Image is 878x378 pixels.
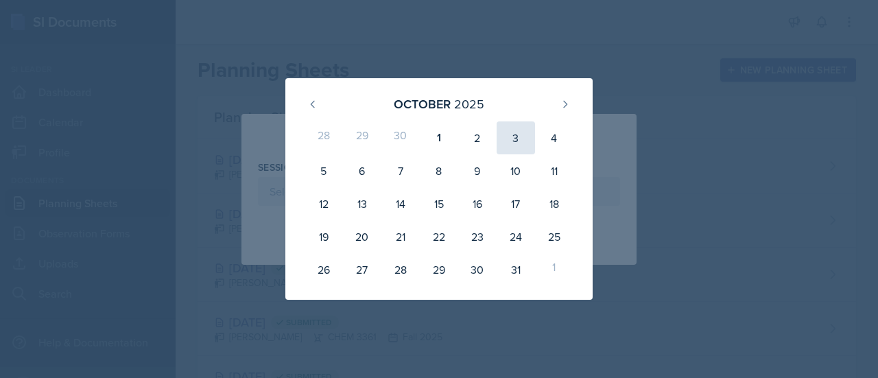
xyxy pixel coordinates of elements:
div: 12 [305,187,343,220]
div: 10 [497,154,535,187]
div: 21 [381,220,420,253]
div: 4 [535,121,573,154]
div: 2 [458,121,497,154]
div: 20 [343,220,381,253]
div: 29 [420,253,458,286]
div: 1 [535,253,573,286]
div: 28 [305,121,343,154]
div: 18 [535,187,573,220]
div: 8 [420,154,458,187]
div: 14 [381,187,420,220]
div: 24 [497,220,535,253]
div: 13 [343,187,381,220]
div: 19 [305,220,343,253]
div: 15 [420,187,458,220]
div: October [394,95,451,113]
div: 22 [420,220,458,253]
div: 9 [458,154,497,187]
div: 6 [343,154,381,187]
div: 28 [381,253,420,286]
div: 29 [343,121,381,154]
div: 1 [420,121,458,154]
div: 16 [458,187,497,220]
div: 30 [381,121,420,154]
div: 3 [497,121,535,154]
div: 26 [305,253,343,286]
div: 7 [381,154,420,187]
div: 27 [343,253,381,286]
div: 11 [535,154,573,187]
div: 23 [458,220,497,253]
div: 25 [535,220,573,253]
div: 5 [305,154,343,187]
div: 2025 [454,95,484,113]
div: 17 [497,187,535,220]
div: 30 [458,253,497,286]
div: 31 [497,253,535,286]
